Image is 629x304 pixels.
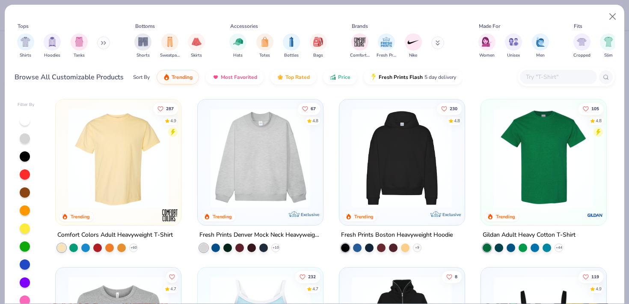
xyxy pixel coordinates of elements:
span: Bottles [284,52,299,59]
img: Women Image [482,37,492,47]
div: filter for Shirts [17,33,34,59]
span: Tanks [74,52,85,59]
button: filter button [44,33,61,59]
button: Like [166,271,178,283]
div: filter for Sweatpants [160,33,180,59]
span: Hats [233,52,243,59]
button: filter button [505,33,522,59]
div: Tops [18,22,29,30]
button: Like [297,102,320,114]
img: Bags Image [313,37,323,47]
span: Most Favorited [221,74,257,81]
span: Trending [172,74,193,81]
img: Gildan logo [587,207,604,224]
span: Nike [409,52,417,59]
div: 4.9 [596,286,602,292]
button: Like [442,271,462,283]
span: Price [338,74,350,81]
button: filter button [350,33,370,59]
img: most_fav.gif [212,74,219,81]
button: Like [579,271,603,283]
button: filter button [229,33,246,59]
span: Men [536,52,545,59]
div: 4.8 [596,117,602,124]
div: filter for Cropped [573,33,590,59]
img: Hoodies Image [47,37,57,47]
button: Like [579,102,603,114]
div: Fresh Prints Denver Mock Neck Heavyweight Sweatshirt [199,230,321,241]
div: 4.7 [312,286,318,292]
img: Totes Image [260,37,270,47]
div: filter for Skirts [188,33,205,59]
img: Sweatpants Image [165,37,175,47]
div: Brands [352,22,368,30]
span: 287 [166,106,174,111]
img: d4a37e75-5f2b-4aef-9a6e-23330c63bbc0 [456,108,564,208]
div: filter for Hoodies [44,33,61,59]
span: 232 [308,275,315,279]
div: filter for Tanks [71,33,88,59]
img: Nike Image [407,36,420,48]
span: 230 [450,106,457,111]
img: a90f7c54-8796-4cb2-9d6e-4e9644cfe0fe [314,108,423,208]
div: filter for Nike [405,33,422,59]
button: filter button [17,33,34,59]
button: filter button [600,33,617,59]
div: filter for Bags [310,33,327,59]
button: Trending [157,70,199,84]
img: Unisex Image [509,37,519,47]
div: Accessories [230,22,258,30]
button: filter button [310,33,327,59]
span: 119 [591,275,599,279]
div: filter for Shorts [134,33,151,59]
span: Unisex [507,52,520,59]
span: Skirts [191,52,202,59]
button: filter button [377,33,396,59]
div: filter for Hats [229,33,246,59]
div: 4.7 [170,286,176,292]
input: Try "T-Shirt" [525,72,591,82]
span: Cropped [573,52,590,59]
img: Bottles Image [287,37,296,47]
button: filter button [532,33,549,59]
span: Top Rated [285,74,310,81]
button: filter button [188,33,205,59]
span: Women [479,52,495,59]
span: Totes [259,52,270,59]
div: filter for Women [478,33,495,59]
img: Comfort Colors Image [353,36,366,48]
span: Shirts [20,52,31,59]
div: filter for Comfort Colors [350,33,370,59]
div: filter for Totes [256,33,273,59]
img: f5d85501-0dbb-4ee4-b115-c08fa3845d83 [206,108,314,208]
span: Fresh Prints Flash [379,74,423,81]
img: flash.gif [370,74,377,81]
button: Fresh Prints Flash5 day delivery [364,70,463,84]
span: Slim [604,52,613,59]
div: filter for Slim [600,33,617,59]
div: Sort By [133,73,150,81]
img: Fresh Prints Image [380,36,393,48]
img: Cropped Image [577,37,587,47]
span: Comfort Colors [350,52,370,59]
div: 4.9 [170,117,176,124]
img: Tanks Image [74,37,84,47]
span: + 60 [131,245,137,250]
button: filter button [256,33,273,59]
div: 4.8 [312,117,318,124]
img: Men Image [536,37,545,47]
img: Shirts Image [21,37,30,47]
button: Most Favorited [206,70,264,84]
span: 67 [310,106,315,111]
div: Filter By [18,102,35,108]
div: Fresh Prints Boston Heavyweight Hoodie [341,230,453,241]
div: Browse All Customizable Products [15,72,124,82]
button: filter button [283,33,300,59]
img: TopRated.gif [277,74,284,81]
span: 8 [455,275,457,279]
button: filter button [160,33,180,59]
span: Sweatpants [160,52,180,59]
div: Gildan Adult Heavy Cotton T-Shirt [483,230,576,241]
div: 4.8 [454,117,460,124]
img: Shorts Image [138,37,148,47]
